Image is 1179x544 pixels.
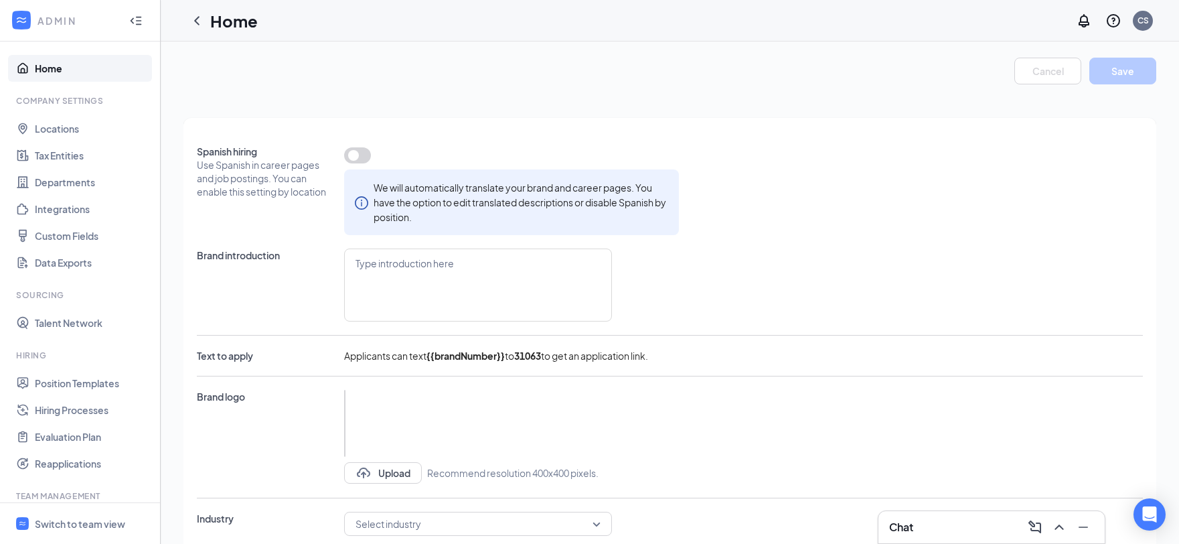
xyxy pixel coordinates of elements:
[129,14,143,27] svg: Collapse
[1075,519,1091,535] svg: Minimize
[1137,15,1149,26] div: CS
[197,512,331,525] span: Industry
[1073,517,1094,538] button: Minimize
[344,349,648,362] span: Applicants can text to to get an application link.
[427,466,599,480] span: Recommend resolution 400x400 pixels.
[197,145,331,158] span: Spanish hiring
[197,158,331,198] span: Use Spanish in career pages and job postings. You can enable this setting by location
[35,370,149,397] a: Position Templates
[197,390,331,403] span: Brand logo
[16,490,147,502] div: Team Management
[16,95,147,107] div: Company Settings
[210,9,258,32] h1: Home
[1027,519,1043,535] svg: ComposeMessage
[1089,58,1156,84] button: Save
[35,222,149,249] a: Custom Fields
[15,13,28,27] svg: WorkstreamLogo
[344,462,422,484] button: UploadUpload
[374,180,668,224] div: We will automatically translate your brand and career pages. You have the option to edit translat...
[1133,498,1166,531] div: Open Intercom Messenger
[37,14,117,27] div: ADMIN
[35,310,149,336] a: Talent Network
[426,350,505,362] b: {{brandNumber}}
[35,450,149,477] a: Reapplications
[344,390,599,484] span: UploadUploadRecommend resolution 400x400 pixels.
[35,115,149,142] a: Locations
[35,169,149,196] a: Departments
[16,350,147,361] div: Hiring
[35,397,149,423] a: Hiring Processes
[189,13,205,29] svg: ChevronLeft
[1014,58,1081,84] button: Cancel
[355,195,368,210] span: info-circle
[1076,13,1092,29] svg: Notifications
[16,289,147,301] div: Sourcing
[35,249,149,276] a: Data Exports
[35,196,149,222] a: Integrations
[514,350,541,362] b: 31063
[356,465,372,481] svg: Upload
[889,520,913,535] h3: Chat
[1105,13,1121,29] svg: QuestionInfo
[35,423,149,450] a: Evaluation Plan
[1051,519,1067,535] svg: ChevronUp
[197,249,331,262] span: Brand introduction
[35,55,149,82] a: Home
[197,349,331,362] span: Text to apply
[35,142,149,169] a: Tax Entities
[18,519,27,528] svg: WorkstreamLogo
[1024,517,1046,538] button: ComposeMessage
[35,517,125,531] div: Switch to team view
[1048,517,1070,538] button: ChevronUp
